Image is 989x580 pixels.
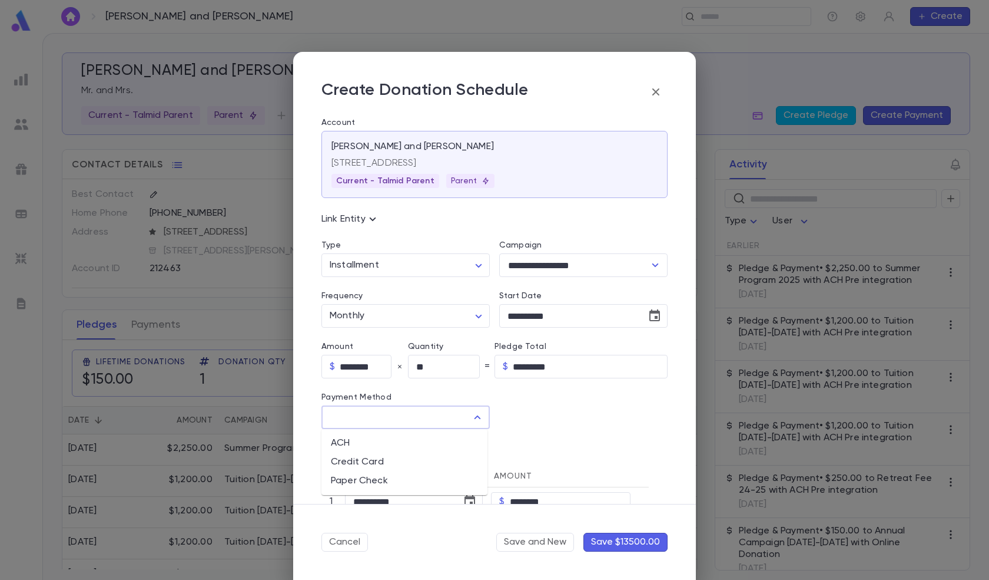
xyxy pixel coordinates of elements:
[503,361,508,373] p: $
[331,157,658,169] p: [STREET_ADDRESS]
[321,291,363,301] label: Frequency
[321,254,490,277] div: Installment
[458,490,482,513] button: Choose date, selected date is Aug 24, 2025
[330,261,379,270] span: Installment
[321,472,487,490] li: Paper Check
[499,291,668,301] label: Start Date
[469,409,486,426] button: Close
[321,212,380,226] p: Link Entity
[499,240,542,250] label: Campaign
[451,176,490,186] p: Parent
[321,393,490,402] p: Payment Method
[408,342,494,351] label: Quantity
[321,434,487,453] li: ACH
[321,533,368,552] button: Cancel
[321,342,408,351] label: Amount
[326,496,337,508] p: 1
[499,496,505,508] p: $
[321,453,487,472] li: Credit Card
[647,257,663,273] button: Open
[496,533,574,552] button: Save and New
[494,472,532,480] span: Amount
[494,342,668,351] label: Pledge Total
[331,176,439,186] span: Current - Talmid Parent
[583,533,668,552] button: Save $13500.00
[321,80,529,104] p: Create Donation Schedule
[446,174,495,188] div: Parent
[321,118,668,127] label: Account
[331,141,494,153] p: [PERSON_NAME] and [PERSON_NAME]
[321,240,341,250] label: Type
[643,304,666,328] button: Choose date, selected date is Aug 24, 2025
[330,361,335,373] p: $
[321,305,490,328] div: Monthly
[484,361,490,373] p: =
[330,311,364,321] span: Monthly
